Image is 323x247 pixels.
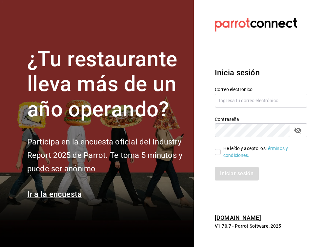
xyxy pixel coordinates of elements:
[292,125,303,136] button: passwordField
[215,87,307,91] label: Correo electrónico
[27,47,186,122] h1: ¿Tu restaurante lleva más de un año operando?
[215,94,307,107] input: Ingresa tu correo electrónico
[215,223,307,229] p: V1.70.7 - Parrot Software, 2025.
[215,214,261,221] a: [DOMAIN_NAME]
[223,145,302,159] div: He leído y acepto los
[215,67,307,79] h3: Inicia sesión
[215,117,307,121] label: Contraseña
[223,146,288,158] a: Términos y condiciones.
[27,190,82,199] a: Ir a la encuesta
[27,135,186,175] h2: Participa en la encuesta oficial del Industry Report 2025 de Parrot. Te toma 5 minutos y puede se...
